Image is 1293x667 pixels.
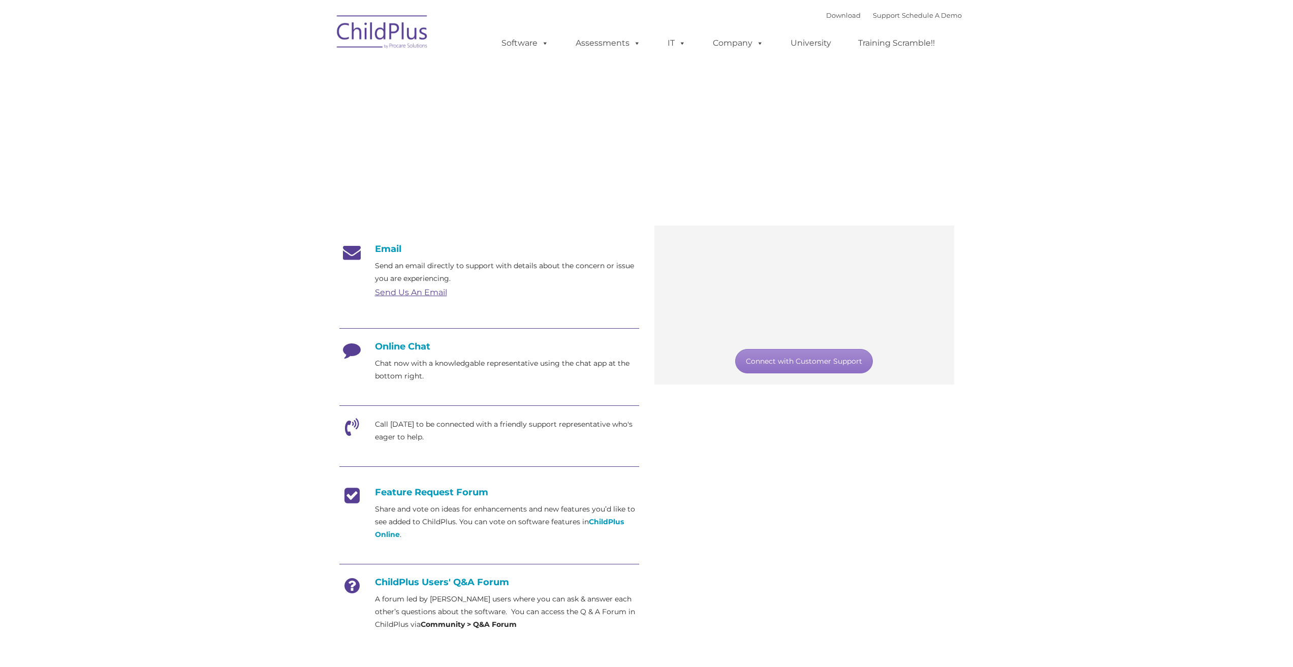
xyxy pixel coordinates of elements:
[735,349,873,373] a: Connect with Customer Support
[375,260,639,285] p: Send an email directly to support with details about the concern or issue you are experiencing.
[703,33,774,53] a: Company
[375,418,639,443] p: Call [DATE] to be connected with a friendly support representative who's eager to help.
[375,517,624,539] a: ChildPlus Online
[848,33,945,53] a: Training Scramble!!
[902,11,962,19] a: Schedule A Demo
[491,33,559,53] a: Software
[780,33,841,53] a: University
[873,11,900,19] a: Support
[339,577,639,588] h4: ChildPlus Users' Q&A Forum
[565,33,651,53] a: Assessments
[826,11,962,19] font: |
[339,243,639,255] h4: Email
[375,503,639,541] p: Share and vote on ideas for enhancements and new features you’d like to see added to ChildPlus. Y...
[339,487,639,498] h4: Feature Request Forum
[657,33,696,53] a: IT
[375,288,447,297] a: Send Us An Email
[375,357,639,383] p: Chat now with a knowledgable representative using the chat app at the bottom right.
[339,341,639,352] h4: Online Chat
[421,620,517,629] strong: Community > Q&A Forum
[375,593,639,631] p: A forum led by [PERSON_NAME] users where you can ask & answer each other’s questions about the so...
[332,8,433,59] img: ChildPlus by Procare Solutions
[826,11,861,19] a: Download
